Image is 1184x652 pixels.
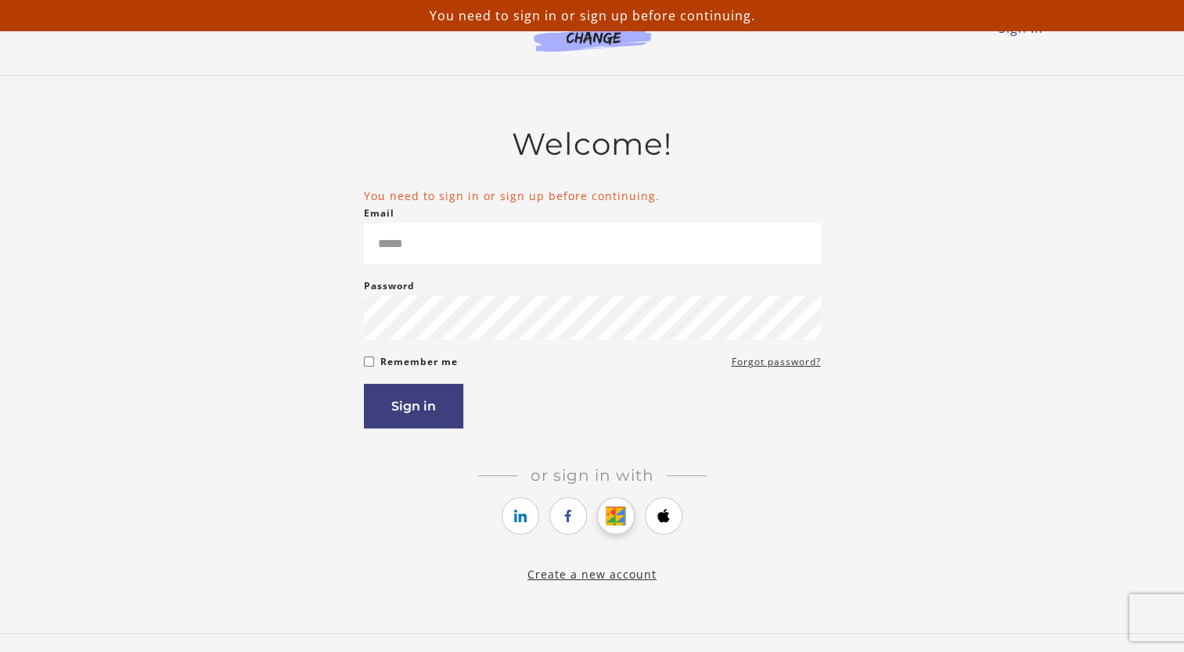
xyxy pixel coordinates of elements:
[364,188,821,204] li: You need to sign in or sign up before continuing.
[517,16,668,52] img: Agents of Change Logo
[6,6,1178,25] p: You need to sign in or sign up before continuing.
[527,567,657,582] a: Create a new account
[502,497,539,535] a: https://courses.thinkific.com/users/auth/linkedin?ss%5Breferral%5D=&ss%5Buser_return_to%5D=%2Fcou...
[518,466,667,485] span: Or sign in with
[645,497,682,535] a: https://courses.thinkific.com/users/auth/apple?ss%5Breferral%5D=&ss%5Buser_return_to%5D=%2Fcourse...
[732,353,821,371] a: Forgot password?
[549,497,587,535] a: https://courses.thinkific.com/users/auth/facebook?ss%5Breferral%5D=&ss%5Buser_return_to%5D=%2Fcou...
[380,353,458,371] label: Remember me
[364,126,821,163] h2: Welcome!
[364,277,415,296] label: Password
[364,204,394,223] label: Email
[364,384,463,428] button: Sign in
[597,497,635,535] a: https://courses.thinkific.com/users/auth/google?ss%5Breferral%5D=&ss%5Buser_return_to%5D=%2Fcours...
